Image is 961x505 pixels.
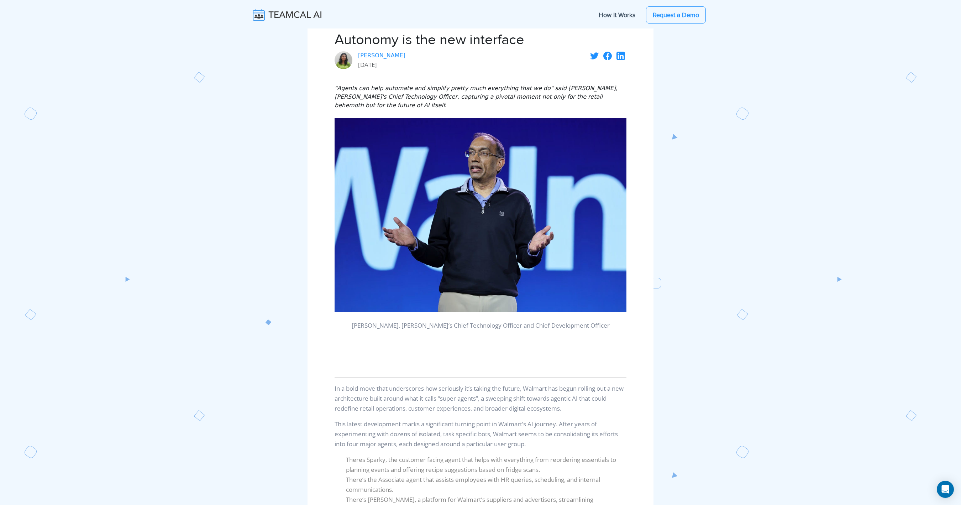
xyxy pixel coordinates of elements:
a: [PERSON_NAME] [358,51,405,60]
em: "Agents can help automate and simplify pretty much everything that we do" said [PERSON_NAME], [PE... [335,85,618,109]
img: image of Hitasha Mehta [335,51,352,69]
li: There’s the Associate agent that assists employees with HR queries, scheduling, and internal comm... [346,475,626,495]
p: [DATE] [358,60,405,70]
p: In a bold move that underscores how seriously it’s taking the future, Walmart has begun rolling o... [335,384,626,413]
div: Open Intercom Messenger [937,481,954,498]
a: Request a Demo [646,6,706,24]
p: [PERSON_NAME], [PERSON_NAME]’s Chief Technology Officer and Chief Development Officer [335,321,626,330]
h1: Autonomy is the new interface [335,31,626,48]
li: Theres Sparky, the customer facing agent that helps with everything from reordering essentials to... [346,455,626,475]
a: How It Works [592,7,642,22]
p: This latest development marks a significant turning point in Walmart’s AI journey. After years of... [335,419,626,449]
img: image of Autonomy is the new interface [335,118,626,312]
